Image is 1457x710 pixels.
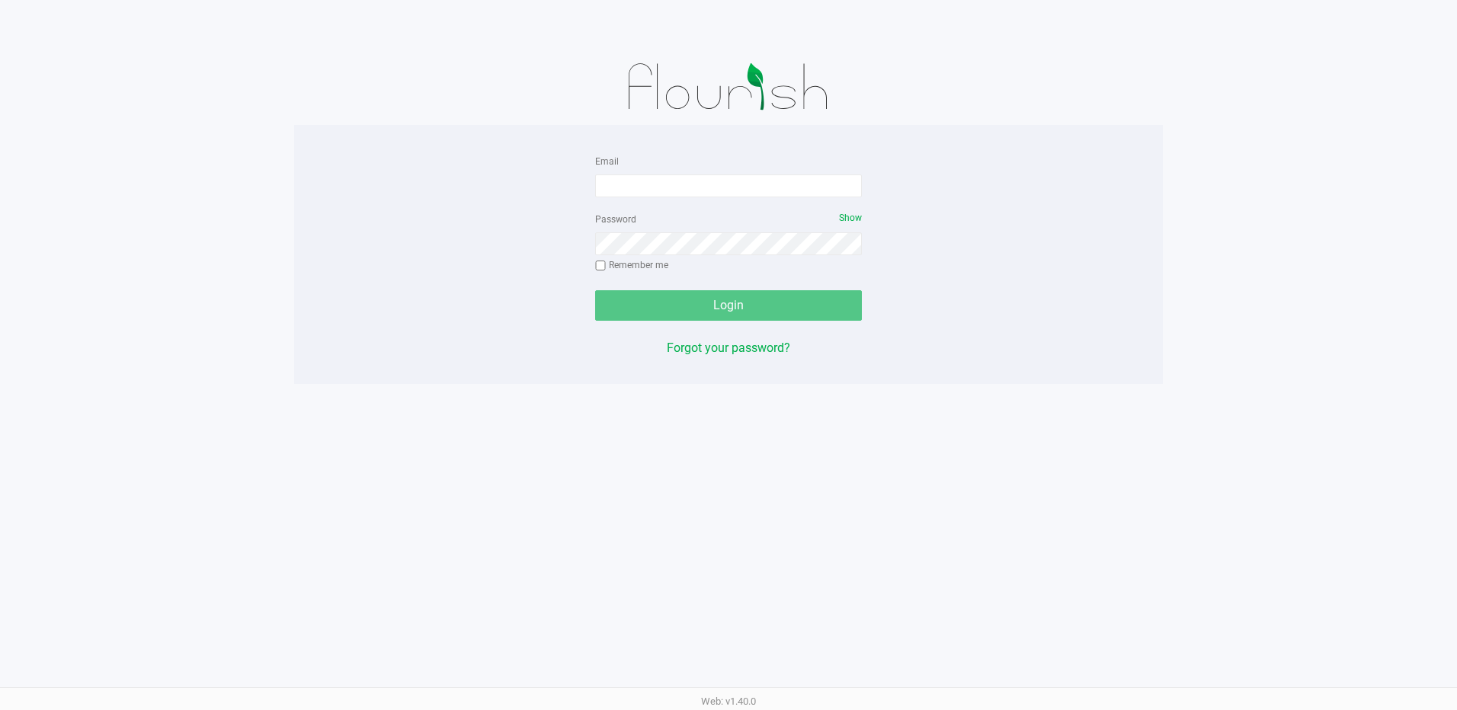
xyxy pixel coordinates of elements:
[839,213,862,223] span: Show
[701,696,756,707] span: Web: v1.40.0
[595,155,619,168] label: Email
[667,339,790,357] button: Forgot your password?
[595,258,668,272] label: Remember me
[595,213,636,226] label: Password
[595,261,606,271] input: Remember me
